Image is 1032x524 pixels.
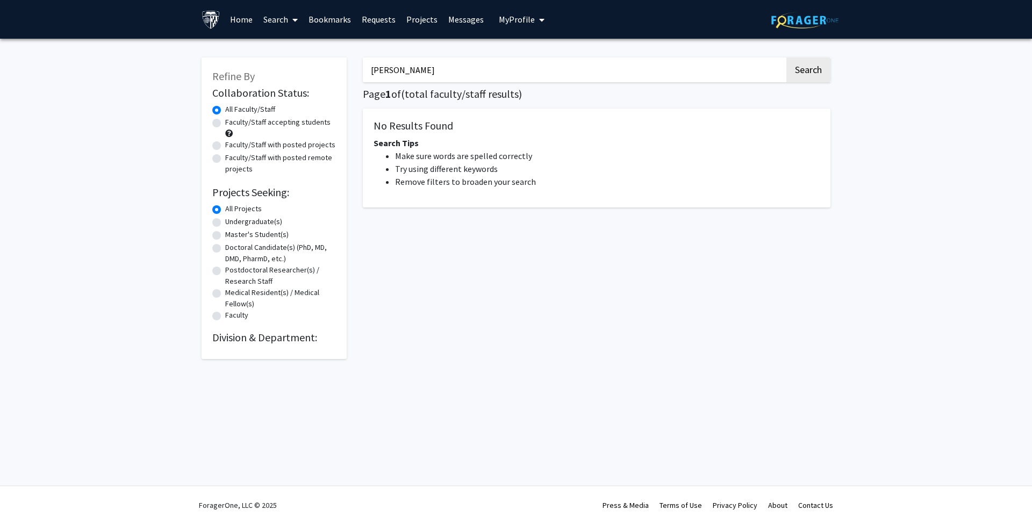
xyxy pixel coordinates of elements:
h2: Division & Department: [212,331,336,344]
span: 1 [385,87,391,101]
label: Postdoctoral Researcher(s) / Research Staff [225,264,336,287]
span: Refine By [212,69,255,83]
li: Make sure words are spelled correctly [395,149,820,162]
iframe: Chat [8,476,46,516]
label: Master's Student(s) [225,229,289,240]
label: Faculty/Staff accepting students [225,117,331,128]
li: Remove filters to broaden your search [395,175,820,188]
a: Home [225,1,258,38]
label: All Projects [225,203,262,214]
label: Faculty/Staff with posted remote projects [225,152,336,175]
a: Messages [443,1,489,38]
a: Projects [401,1,443,38]
a: About [768,500,787,510]
h2: Projects Seeking: [212,186,336,199]
a: Search [258,1,303,38]
label: Faculty [225,310,248,321]
a: Contact Us [798,500,833,510]
input: Search Keywords [363,58,785,82]
li: Try using different keywords [395,162,820,175]
div: ForagerOne, LLC © 2025 [199,486,277,524]
button: Search [786,58,830,82]
h1: Page of ( total faculty/staff results) [363,88,830,101]
img: ForagerOne Logo [771,12,838,28]
a: Press & Media [603,500,649,510]
a: Requests [356,1,401,38]
a: Bookmarks [303,1,356,38]
h2: Collaboration Status: [212,87,336,99]
label: All Faculty/Staff [225,104,275,115]
label: Medical Resident(s) / Medical Fellow(s) [225,287,336,310]
span: Search Tips [374,138,419,148]
label: Doctoral Candidate(s) (PhD, MD, DMD, PharmD, etc.) [225,242,336,264]
a: Privacy Policy [713,500,757,510]
a: Terms of Use [660,500,702,510]
span: My Profile [499,14,535,25]
label: Faculty/Staff with posted projects [225,139,335,150]
nav: Page navigation [363,218,830,243]
label: Undergraduate(s) [225,216,282,227]
img: Johns Hopkins University Logo [202,10,220,29]
h5: No Results Found [374,119,820,132]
